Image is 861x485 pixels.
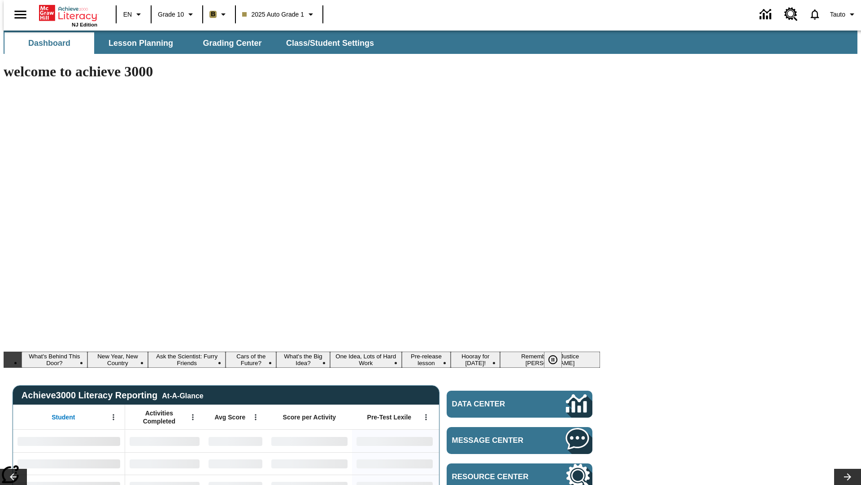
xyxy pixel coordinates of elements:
[447,391,592,418] a: Data Center
[544,352,571,368] div: Pause
[28,38,70,48] span: Dashboard
[125,452,204,475] div: No Data,
[7,1,34,28] button: Open side menu
[39,3,97,27] div: Home
[803,3,826,26] a: Notifications
[39,4,97,22] a: Home
[204,430,267,452] div: No Data,
[130,409,189,425] span: Activities Completed
[119,6,148,22] button: Language: EN, Select a language
[4,31,857,54] div: SubNavbar
[107,410,120,424] button: Open Menu
[826,6,861,22] button: Profile/Settings
[830,10,845,19] span: Tauto
[123,10,132,19] span: EN
[214,413,245,421] span: Avg Score
[226,352,276,368] button: Slide 4 Cars of the Future?
[286,38,374,48] span: Class/Student Settings
[452,400,536,409] span: Data Center
[4,32,94,54] button: Dashboard
[22,390,204,401] span: Achieve3000 Literacy Reporting
[109,38,173,48] span: Lesson Planning
[22,352,87,368] button: Slide 1 What's Behind This Door?
[276,352,330,368] button: Slide 5 What's the Big Idea?
[754,2,779,27] a: Data Center
[249,410,262,424] button: Open Menu
[330,352,402,368] button: Slide 6 One Idea, Lots of Hard Work
[402,352,451,368] button: Slide 7 Pre-release lesson
[367,413,412,421] span: Pre-Test Lexile
[162,390,203,400] div: At-A-Glance
[148,352,226,368] button: Slide 3 Ask the Scientist: Furry Friends
[239,6,320,22] button: Class: 2025 Auto Grade 1, Select your class
[452,436,539,445] span: Message Center
[834,469,861,485] button: Lesson carousel, Next
[4,63,600,80] h1: welcome to achieve 3000
[447,427,592,454] a: Message Center
[283,413,336,421] span: Score per Activity
[4,32,382,54] div: SubNavbar
[96,32,186,54] button: Lesson Planning
[779,2,803,26] a: Resource Center, Will open in new tab
[203,38,261,48] span: Grading Center
[211,9,215,20] span: B
[204,452,267,475] div: No Data,
[451,352,500,368] button: Slide 8 Hooray for Constitution Day!
[125,430,204,452] div: No Data,
[87,352,148,368] button: Slide 2 New Year, New Country
[544,352,562,368] button: Pause
[186,410,200,424] button: Open Menu
[187,32,277,54] button: Grading Center
[452,472,539,481] span: Resource Center
[52,413,75,421] span: Student
[500,352,600,368] button: Slide 9 Remembering Justice O'Connor
[419,410,433,424] button: Open Menu
[242,10,304,19] span: 2025 Auto Grade 1
[279,32,381,54] button: Class/Student Settings
[72,22,97,27] span: NJ Edition
[206,6,232,22] button: Boost Class color is light brown. Change class color
[154,6,200,22] button: Grade: Grade 10, Select a grade
[158,10,184,19] span: Grade 10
